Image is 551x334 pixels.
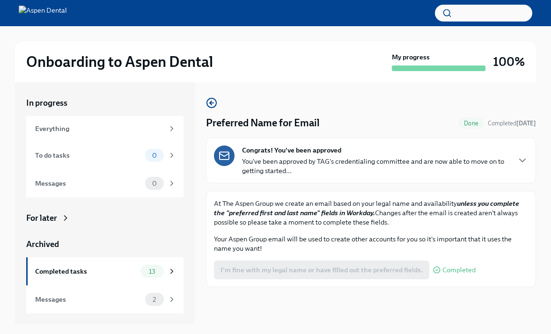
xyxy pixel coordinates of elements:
[26,97,184,109] a: In progress
[488,120,536,127] span: Completed
[19,6,67,21] img: Aspen Dental
[206,116,320,130] h4: Preferred Name for Email
[242,145,341,155] strong: Congrats! You've been approved
[214,199,528,227] p: At The Aspen Group we create an email based on your legal name and availability Changes after the...
[26,212,57,224] div: For later
[143,268,161,275] span: 13
[26,239,184,250] a: Archived
[26,285,184,313] a: Messages2
[242,157,509,175] p: You've been approved by TAG's credentialing committee and are now able to move on to getting star...
[35,266,137,276] div: Completed tasks
[26,257,184,285] a: Completed tasks13
[26,116,184,141] a: Everything
[214,234,528,253] p: Your Aspen Group email will be used to create other accounts for you so it's important that it us...
[493,53,525,70] h3: 100%
[147,296,162,303] span: 2
[147,152,162,159] span: 0
[26,169,184,197] a: Messages0
[442,267,476,274] span: Completed
[147,180,162,187] span: 0
[26,141,184,169] a: To do tasks0
[26,212,184,224] a: For later
[516,120,536,127] strong: [DATE]
[26,52,213,71] h2: Onboarding to Aspen Dental
[35,123,164,134] div: Everything
[488,119,536,128] span: October 9th, 2025 11:10
[35,294,141,305] div: Messages
[35,150,141,160] div: To do tasks
[35,178,141,189] div: Messages
[458,120,484,127] span: Done
[392,52,430,62] strong: My progress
